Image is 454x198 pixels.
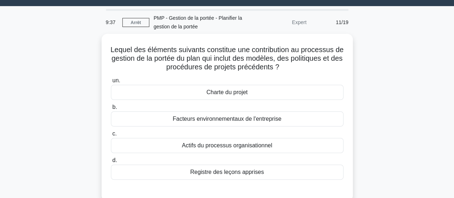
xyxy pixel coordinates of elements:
[112,157,117,163] font: d.
[206,89,248,95] font: Charte du projet
[182,142,272,148] font: Actifs du processus organisationnel
[102,15,122,29] div: 9:37
[311,15,353,29] div: 11/19
[131,20,141,25] font: Arrêt
[112,130,117,137] font: c.
[122,18,149,27] a: Arrêt
[154,15,242,29] font: PMP - Gestion de la portée - Planifier la gestion de la portée
[112,77,120,83] font: un.
[111,46,343,71] font: Lequel des éléments suivants constitue une contribution au processus de gestion de la portée du p...
[292,19,306,25] font: Expert
[190,169,264,175] font: Registre des leçons apprises
[173,116,281,122] font: Facteurs environnementaux de l'entreprise
[112,104,117,110] font: b.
